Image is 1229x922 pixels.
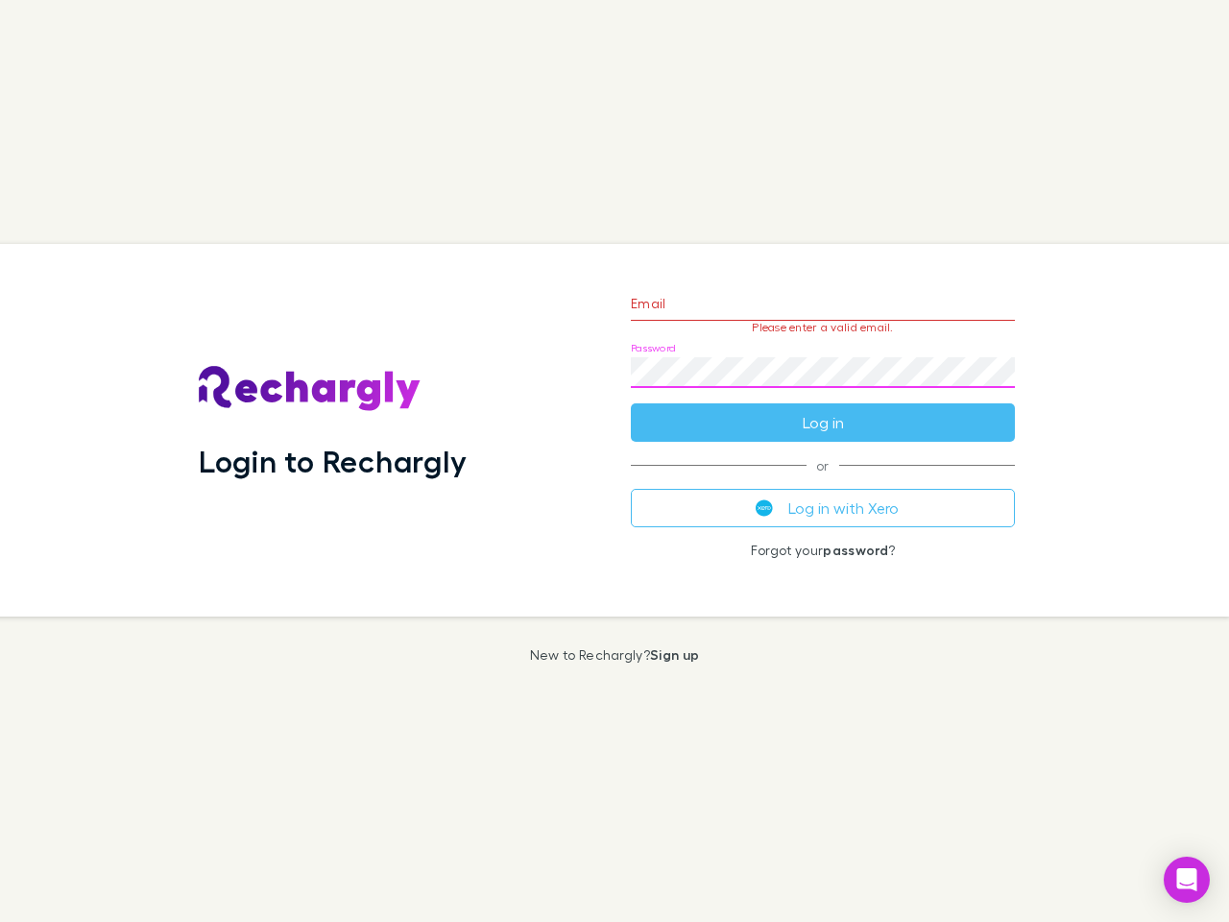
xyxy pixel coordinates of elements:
[631,403,1015,442] button: Log in
[650,646,699,663] a: Sign up
[823,542,888,558] a: password
[1164,857,1210,903] div: Open Intercom Messenger
[199,366,422,412] img: Rechargly's Logo
[631,465,1015,466] span: or
[199,443,467,479] h1: Login to Rechargly
[631,321,1015,334] p: Please enter a valid email.
[530,647,700,663] p: New to Rechargly?
[631,543,1015,558] p: Forgot your ?
[631,489,1015,527] button: Log in with Xero
[631,341,676,355] label: Password
[756,499,773,517] img: Xero's logo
